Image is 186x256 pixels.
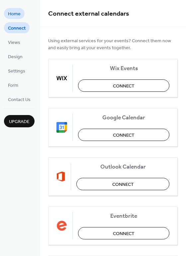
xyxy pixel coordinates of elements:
span: Design [8,54,23,61]
span: Wix Events [78,65,169,72]
a: Form [4,79,22,90]
span: Connect [113,230,135,237]
img: outlook [56,171,65,182]
img: eventbrite [56,220,67,231]
button: Connect [76,178,169,190]
img: google [56,122,67,133]
a: Contact Us [4,94,35,105]
span: Upgrade [9,118,30,125]
span: Connect [113,83,135,90]
span: Settings [8,68,25,75]
span: Contact Us [8,96,31,103]
a: Home [4,8,25,19]
span: Google Calendar [78,114,169,121]
button: Connect [78,227,169,239]
span: Outlook Calendar [76,164,169,171]
button: Upgrade [4,115,35,127]
img: wix [56,73,67,83]
span: Connect [8,25,26,32]
span: Connect [112,181,134,188]
a: Design [4,51,27,62]
span: Connect external calendars [48,7,129,20]
a: Connect [4,22,30,33]
button: Connect [78,129,169,141]
span: Views [8,39,20,46]
span: Connect [113,132,135,139]
a: Views [4,37,24,48]
span: Form [8,82,18,89]
a: Settings [4,65,29,76]
span: Eventbrite [78,213,169,220]
button: Connect [78,79,169,92]
span: Home [8,11,21,18]
span: Using external services for your events? Connect them now and easily bring all your events together. [48,38,178,52]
